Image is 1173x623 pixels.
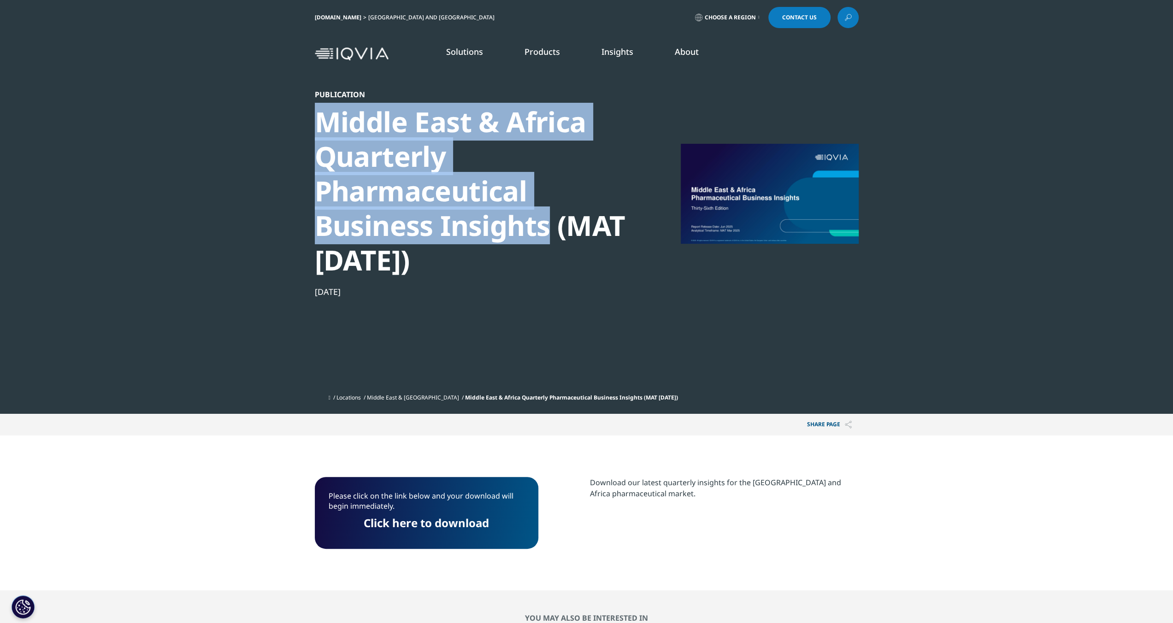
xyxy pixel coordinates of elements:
a: About [675,46,699,57]
a: Contact Us [768,7,831,28]
span: Choose a Region [705,14,756,21]
div: Publication [315,90,631,99]
img: Share PAGE [845,421,852,429]
div: Middle East & Africa Quarterly Pharmaceutical Business Insights (MAT [DATE]) [315,105,631,277]
button: Share PAGEShare PAGE [800,414,859,435]
h2: You may also be interested in [315,613,859,623]
nav: Primary [392,32,859,76]
a: Locations [336,394,361,401]
a: [DOMAIN_NAME] [315,13,361,21]
span: Contact Us [782,15,817,20]
div: [GEOGRAPHIC_DATA] and [GEOGRAPHIC_DATA] [368,14,498,21]
a: Insights [601,46,633,57]
a: Products [525,46,560,57]
div: [DATE] [315,286,631,297]
a: Middle East & [GEOGRAPHIC_DATA] [367,394,459,401]
p: Please click on the link below and your download will begin immediately. [329,491,525,518]
span: Middle East & Africa Quarterly Pharmaceutical Business Insights (MAT [DATE]) [465,394,678,401]
p: Download our latest quarterly insights for the [GEOGRAPHIC_DATA] and Africa pharmaceutical market. [590,477,859,506]
a: Solutions [446,46,483,57]
p: Share PAGE [800,414,859,435]
a: Click here to download [364,515,489,530]
button: Cookies Settings [12,595,35,618]
img: IQVIA Healthcare Information Technology and Pharma Clinical Research Company [315,47,389,61]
